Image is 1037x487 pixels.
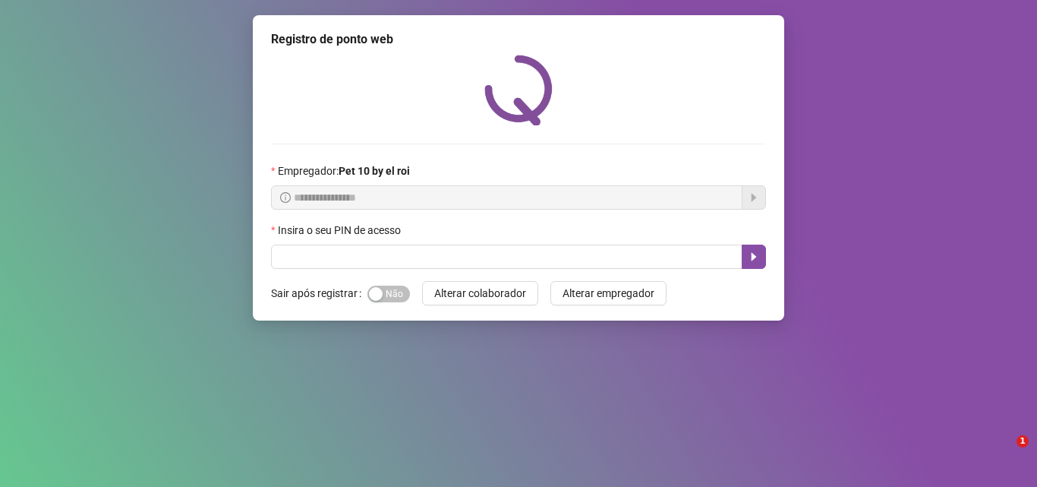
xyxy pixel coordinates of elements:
img: QRPoint [484,55,553,125]
button: Alterar colaborador [422,281,538,305]
label: Insira o seu PIN de acesso [271,222,411,239]
span: info-circle [280,192,291,203]
span: 1 [1017,435,1029,447]
button: Alterar empregador [550,281,667,305]
span: Alterar colaborador [434,285,526,302]
span: caret-right [748,251,760,263]
div: Registro de ponto web [271,30,766,49]
label: Sair após registrar [271,281,367,305]
strong: Pet 10 by el roi [339,165,410,177]
span: Alterar empregador [563,285,654,302]
span: Empregador : [278,163,410,179]
iframe: Intercom live chat [985,435,1022,472]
